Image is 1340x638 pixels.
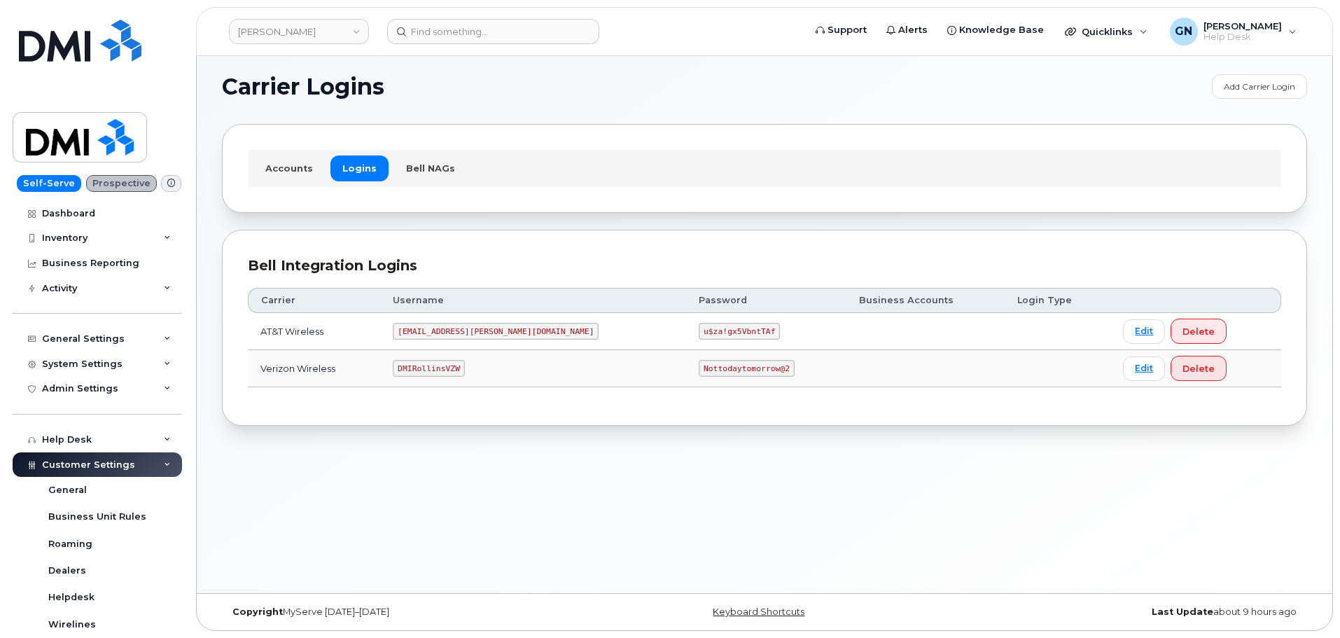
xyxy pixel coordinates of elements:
[1152,606,1213,617] strong: Last Update
[1171,356,1227,381] button: Delete
[253,155,325,181] a: Accounts
[248,288,380,313] th: Carrier
[1005,288,1110,313] th: Login Type
[1123,356,1165,381] a: Edit
[1171,319,1227,344] button: Delete
[380,288,686,313] th: Username
[393,323,599,340] code: [EMAIL_ADDRESS][PERSON_NAME][DOMAIN_NAME]
[1123,319,1165,344] a: Edit
[248,256,1281,276] div: Bell Integration Logins
[393,360,464,377] code: DMIRollinsVZW
[846,288,1005,313] th: Business Accounts
[1182,325,1215,338] span: Delete
[222,606,584,618] div: MyServe [DATE]–[DATE]
[1182,362,1215,375] span: Delete
[699,323,780,340] code: u$za!gx5VbntTAf
[222,76,384,97] span: Carrier Logins
[699,360,794,377] code: Nottodaytomorrow@2
[1212,74,1307,99] a: Add Carrier Login
[945,606,1307,618] div: about 9 hours ago
[232,606,283,617] strong: Copyright
[330,155,389,181] a: Logins
[394,155,467,181] a: Bell NAGs
[248,350,380,387] td: Verizon Wireless
[686,288,846,313] th: Password
[248,313,380,350] td: AT&T Wireless
[713,606,804,617] a: Keyboard Shortcuts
